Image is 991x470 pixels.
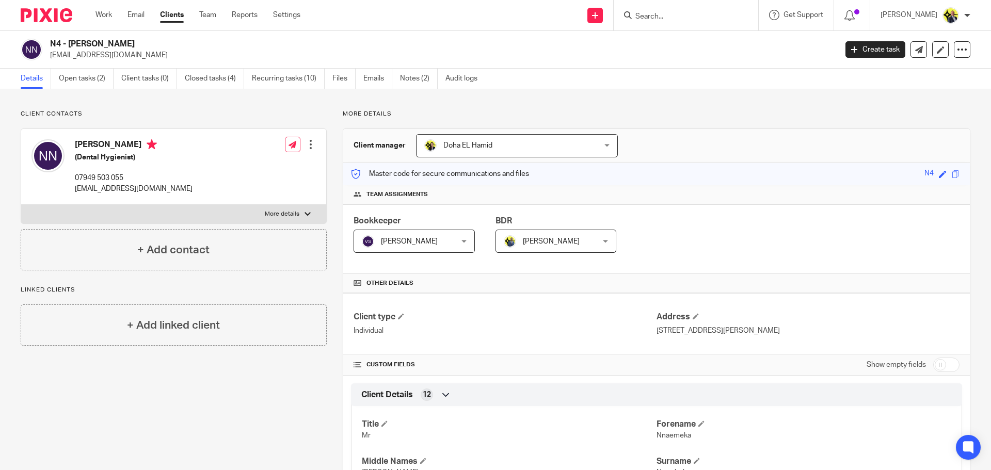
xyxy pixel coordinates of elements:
span: Mr [362,432,371,439]
i: Primary [147,139,157,150]
h2: N4 - [PERSON_NAME] [50,39,674,50]
div: N4 [924,168,934,180]
h4: Middle Names [362,456,657,467]
span: [PERSON_NAME] [523,238,580,245]
p: [STREET_ADDRESS][PERSON_NAME] [657,326,960,336]
a: Open tasks (2) [59,69,114,89]
a: Work [95,10,112,20]
img: svg%3E [31,139,65,172]
label: Show empty fields [867,360,926,370]
p: 07949 503 055 [75,173,193,183]
a: Files [332,69,356,89]
img: svg%3E [21,39,42,60]
p: Master code for secure communications and files [351,169,529,179]
p: [EMAIL_ADDRESS][DOMAIN_NAME] [50,50,830,60]
img: Dennis-Starbridge.jpg [504,235,516,248]
span: [PERSON_NAME] [381,238,438,245]
h4: Address [657,312,960,322]
span: Other details [366,279,413,287]
img: svg%3E [362,235,374,248]
a: Create task [845,41,905,58]
input: Search [634,12,727,22]
span: 12 [423,390,431,400]
h4: Surname [657,456,951,467]
span: Team assignments [366,190,428,199]
img: Doha-Starbridge.jpg [424,139,437,152]
a: Notes (2) [400,69,438,89]
a: Audit logs [445,69,485,89]
h4: CUSTOM FIELDS [354,361,657,369]
h4: [PERSON_NAME] [75,139,193,152]
a: Details [21,69,51,89]
span: Nnaemeka [657,432,691,439]
h3: Client manager [354,140,406,151]
p: Individual [354,326,657,336]
a: Settings [273,10,300,20]
span: Doha EL Hamid [443,142,492,149]
img: Pixie [21,8,72,22]
h4: Client type [354,312,657,322]
span: Bookkeeper [354,217,401,225]
span: Get Support [784,11,823,19]
a: Reports [232,10,258,20]
a: Recurring tasks (10) [252,69,325,89]
a: Email [127,10,145,20]
h4: Title [362,419,657,430]
img: Dan-Starbridge%20(1).jpg [942,7,959,24]
p: Client contacts [21,110,327,118]
a: Closed tasks (4) [185,69,244,89]
a: Emails [363,69,392,89]
h4: + Add linked client [127,317,220,333]
a: Clients [160,10,184,20]
p: [PERSON_NAME] [881,10,937,20]
p: More details [265,210,299,218]
a: Client tasks (0) [121,69,177,89]
p: More details [343,110,970,118]
h5: (Dental Hygienist) [75,152,193,163]
p: [EMAIL_ADDRESS][DOMAIN_NAME] [75,184,193,194]
a: Team [199,10,216,20]
span: BDR [495,217,512,225]
p: Linked clients [21,286,327,294]
h4: + Add contact [137,242,210,258]
h4: Forename [657,419,951,430]
span: Client Details [361,390,413,400]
